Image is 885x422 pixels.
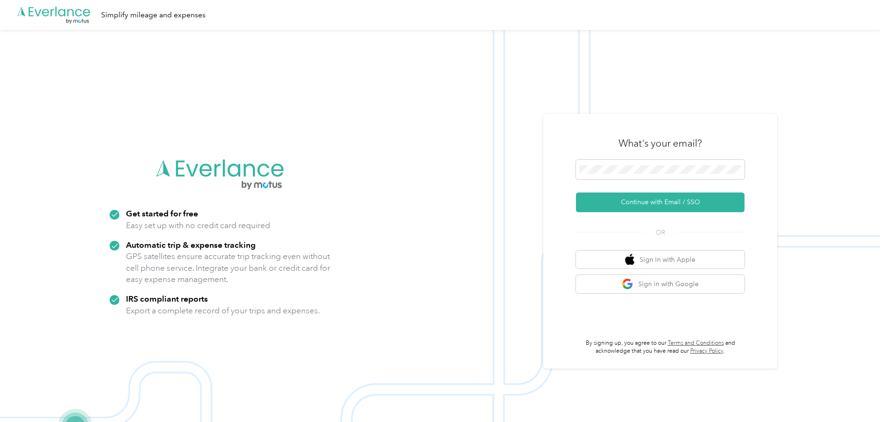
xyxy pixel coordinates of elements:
[576,192,745,212] button: Continue with Email / SSO
[126,294,208,304] strong: IRS compliant reports
[126,251,331,285] p: GPS satellites ensure accurate trip tracking even without cell phone service. Integrate your bank...
[126,240,256,250] strong: Automatic trip & expense tracking
[668,340,724,347] a: Terms and Conditions
[622,278,634,290] img: google logo
[833,370,885,422] iframe: Everlance-gr Chat Button Frame
[576,275,745,293] button: google logoSign in with Google
[619,137,702,150] h3: What's your email?
[126,305,320,317] p: Export a complete record of your trips and expenses.
[690,348,723,355] a: Privacy Policy
[126,208,198,218] strong: Get started for free
[576,339,745,355] p: By signing up, you agree to our and acknowledge that you have read our .
[644,228,677,237] span: OR
[576,251,745,269] button: apple logoSign in with Apple
[101,9,206,21] div: Simplify mileage and expenses
[126,220,270,231] p: Easy set up with no credit card required
[625,254,634,266] img: apple logo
